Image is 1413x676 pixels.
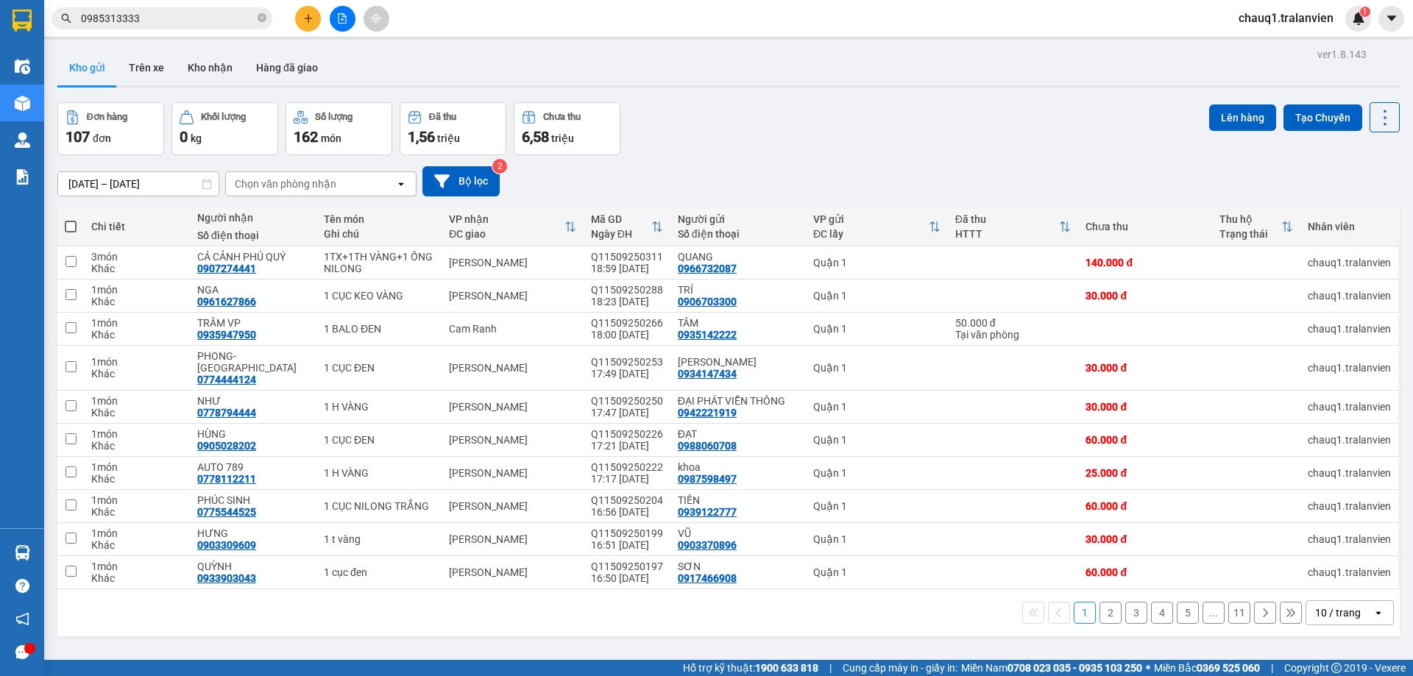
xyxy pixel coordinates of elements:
div: VP gửi [813,213,929,225]
div: 1 món [91,494,183,506]
div: [PERSON_NAME] [449,257,576,268]
sup: 1 [1360,7,1370,17]
div: VŨ [678,527,798,539]
button: Bộ lọc [422,166,500,196]
div: chauq1.tralanvien [1308,434,1391,446]
div: 1 cục đen [324,566,434,578]
span: đơn [93,132,111,144]
span: question-circle [15,579,29,593]
input: Select a date range. [58,172,219,196]
div: Tại văn phòng [955,329,1072,341]
div: 17:17 [DATE] [591,473,663,485]
button: 2 [1099,602,1122,624]
div: TẤN LONG [678,356,798,368]
div: Số điện thoại [197,230,309,241]
strong: 0708 023 035 - 0935 103 250 [1007,662,1142,674]
button: 1 [1074,602,1096,624]
button: 5 [1177,602,1199,624]
div: Khác [91,539,183,551]
div: PHÚC SINH [197,494,309,506]
div: ver 1.8.143 [1317,46,1367,63]
div: Quận 1 [813,323,941,335]
button: Số lượng162món [286,102,392,155]
button: Chưa thu6,58 triệu [514,102,620,155]
span: Miền Bắc [1154,660,1260,676]
div: Người gửi [678,213,798,225]
div: 0966732087 [678,263,737,274]
div: 1 món [91,527,183,539]
span: 1 [1362,7,1367,17]
div: 1 món [91,395,183,407]
div: Chi tiết [91,221,183,232]
div: 0988060708 [678,440,737,452]
div: 0934147434 [678,368,737,380]
div: Đã thu [429,112,456,122]
div: ĐẠT [678,428,798,440]
div: Q11509250288 [591,284,663,296]
div: TIẾN [678,494,798,506]
div: chauq1.tralanvien [1308,533,1391,545]
button: aim [364,6,389,32]
div: khoa [678,461,798,473]
div: 30.000 đ [1086,533,1204,545]
div: SƠN [678,561,798,572]
div: Cam Ranh [449,323,576,335]
th: Toggle SortBy [584,207,670,246]
button: plus [295,6,321,32]
div: 30.000 đ [1086,290,1204,302]
div: PHONG- ĐỨC [197,350,309,374]
span: message [15,645,29,659]
div: Q11509250253 [591,356,663,368]
div: TRÍ [678,284,798,296]
button: Lên hàng [1209,104,1276,131]
div: Q11509250311 [591,251,663,263]
div: 140.000 đ [1086,257,1204,268]
div: Khối lượng [201,112,246,122]
div: Khác [91,440,183,452]
div: [PERSON_NAME] [449,500,576,512]
div: 0778794444 [197,407,256,419]
div: Ngày ĐH [591,228,651,240]
span: kg [191,132,202,144]
div: 10 / trang [1315,605,1361,620]
div: 1 món [91,356,183,368]
div: 1 CỤC ĐEN [324,434,434,446]
div: chauq1.tralanvien [1308,467,1391,479]
span: chauq1.tralanvien [1227,9,1345,27]
img: solution-icon [15,169,30,185]
div: Q11509250250 [591,395,663,407]
span: triệu [551,132,574,144]
div: Khác [91,263,183,274]
span: close-circle [258,12,266,26]
div: chauq1.tralanvien [1308,323,1391,335]
div: 0903370896 [678,539,737,551]
span: 162 [294,128,318,146]
div: Quận 1 [813,533,941,545]
span: món [321,132,341,144]
button: Kho gửi [57,50,117,85]
strong: 1900 633 818 [755,662,818,674]
div: Q11509250226 [591,428,663,440]
div: 30.000 đ [1086,401,1204,413]
div: 60.000 đ [1086,500,1204,512]
div: Đã thu [955,213,1060,225]
div: 0987598497 [678,473,737,485]
span: aim [371,13,381,24]
div: chauq1.tralanvien [1308,500,1391,512]
button: 3 [1125,602,1147,624]
div: 1 món [91,428,183,440]
div: [PERSON_NAME] [449,467,576,479]
div: 0774444124 [197,374,256,385]
div: 50.000 đ [955,317,1072,329]
span: plus [303,13,314,24]
img: icon-new-feature [1352,12,1365,25]
div: Quận 1 [813,362,941,374]
div: 0907274441 [197,263,256,274]
div: Chưa thu [543,112,581,122]
span: 6,58 [522,128,549,146]
button: caret-down [1378,6,1404,32]
div: 30.000 đ [1086,362,1204,374]
span: Miền Nam [961,660,1142,676]
button: file-add [330,6,355,32]
strong: 0369 525 060 [1197,662,1260,674]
